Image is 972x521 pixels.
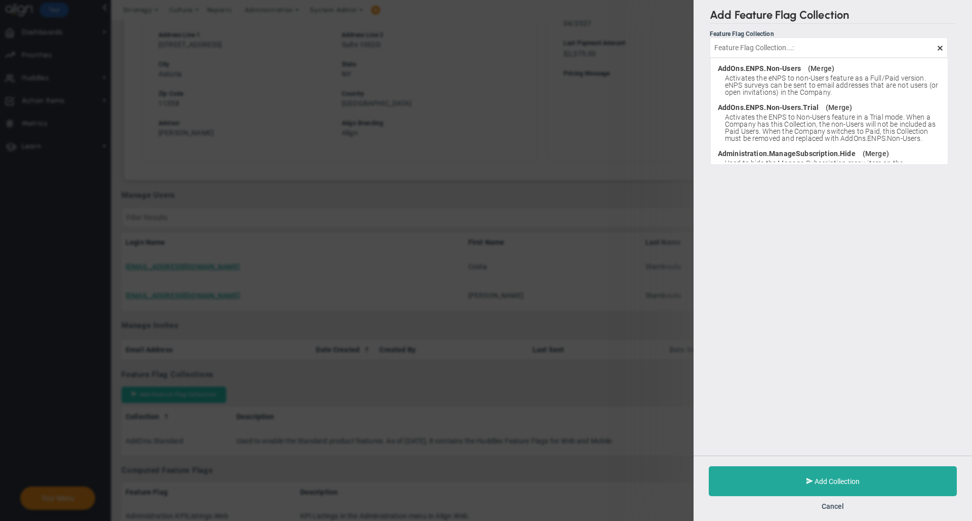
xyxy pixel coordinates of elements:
span: clear [948,43,956,52]
span: Merge [811,65,832,72]
button: Add Collection [709,466,957,496]
span: Activates the ENPS to Non-Users feature in a Trial mode. When a Company has this Collection, the ... [725,114,943,142]
span: Activates the eNPS to non-Users feature as a Full/Paid version. eNPS surveys can be sent to email... [725,75,943,96]
span: Merge [865,150,886,157]
span: ( [808,65,811,72]
div: Feature Flag Collection [710,30,948,38]
span: AddOns.ENPS.Non-Users.Trial [718,104,819,111]
span: ) [849,104,852,111]
input: Feature Flag Collection...: [710,38,948,58]
span: ) [886,150,889,157]
span: Add Collection [815,477,860,486]
span: AddOns.ENPS.Non-Users [718,65,801,72]
span: Used to hide the Manage Subscription menu item on the Administration menu. As of [DATE], this Fea... [725,160,943,188]
span: Merge [828,104,849,111]
span: ) [832,65,834,72]
button: Cancel [822,502,844,510]
span: ( [863,150,865,157]
span: Administration.ManageSubscription.Hide [718,150,856,157]
span: ( [826,104,828,111]
h2: Add Feature Flag Collection [710,8,956,24]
